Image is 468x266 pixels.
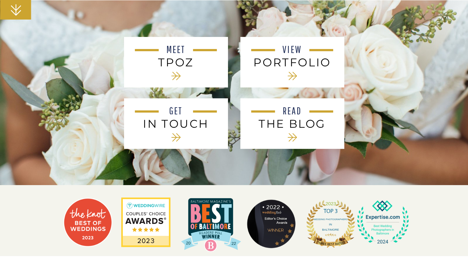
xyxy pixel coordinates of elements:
[134,117,218,130] a: IN TOUCH
[134,56,218,69] a: tPoz
[278,44,306,56] a: VIEW
[162,106,190,117] a: GET
[278,106,306,117] a: READ
[162,44,190,56] a: MEET
[251,56,334,69] a: PORTFOLIO
[251,117,334,130] a: THE BLOG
